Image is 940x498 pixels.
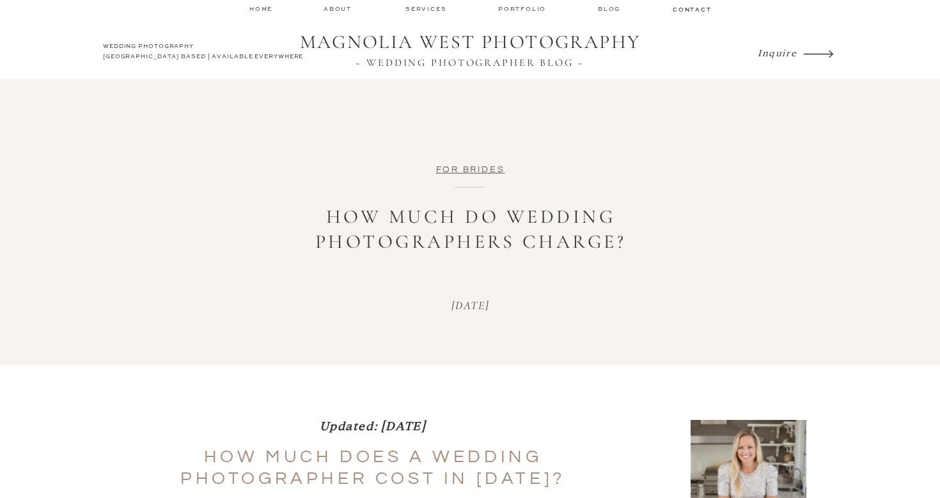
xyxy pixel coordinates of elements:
[279,204,662,254] h1: How much do wedding photographers charge?
[758,44,800,61] a: Inquire
[291,57,649,68] a: ~ WEDDING PHOTOGRAPHER BLOG ~
[436,165,505,174] a: For Brides
[758,46,797,58] i: Inquire
[391,299,550,313] p: [DATE]
[249,4,274,13] a: home
[103,42,307,65] a: WEDDING PHOTOGRAPHY[GEOGRAPHIC_DATA] BASED | AVAILABLE EVERYWHERE
[598,4,623,13] a: Blog
[673,5,710,13] a: contact
[320,417,427,433] em: Updated: [DATE]
[324,4,356,13] a: about
[405,4,448,13] a: services
[103,42,307,65] h2: WEDDING PHOTOGRAPHY [GEOGRAPHIC_DATA] BASED | AVAILABLE EVERYWHERE
[498,4,549,13] a: Portfolio
[149,446,597,489] h2: How much does a wedding photographer cost in [DATE]?
[291,31,649,55] a: MAGNOLIA WEST PHOTOGRAPHY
